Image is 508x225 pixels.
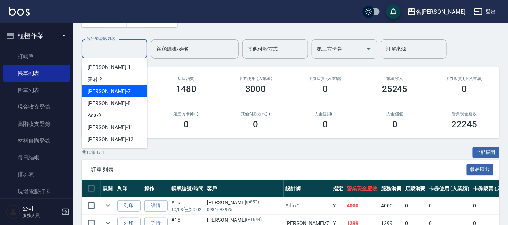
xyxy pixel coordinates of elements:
td: 4000 [379,197,403,214]
a: 掛單列表 [3,82,70,98]
th: 帳單編號/時間 [169,180,205,197]
h2: 入金使用(-) [299,112,351,116]
button: 報表匯出 [467,164,494,175]
div: 名[PERSON_NAME] [416,7,465,16]
p: 0981083975 [207,206,282,213]
a: 材料自購登錄 [3,132,70,149]
span: [PERSON_NAME] -11 [88,124,134,131]
th: 卡券使用 (入業績) [427,180,472,197]
p: (p853) [246,199,259,206]
th: 店販消費 [403,180,427,197]
h2: 卡券使用 (入業績) [230,76,282,81]
p: 服務人員 [22,212,59,219]
button: Open [363,43,375,55]
button: 全部展開 [473,147,500,158]
button: 登出 [471,5,499,19]
button: expand row [103,200,113,211]
a: 報表匯出 [467,166,494,173]
h3: 1480 [176,84,196,94]
p: (P1644) [246,216,262,224]
span: 美君 -2 [88,75,102,83]
h3: 25245 [382,84,408,94]
h2: 第三方卡券(-) [160,112,212,116]
th: 列印 [115,180,142,197]
h2: 店販消費 [160,76,212,81]
h2: 卡券販賣 (入業績) [299,76,351,81]
a: 每日結帳 [3,149,70,166]
a: 現場電腦打卡 [3,183,70,200]
h2: 業績收入 [369,76,421,81]
td: #16 [169,197,205,214]
a: 詳情 [144,200,168,212]
button: 列印 [117,200,141,212]
td: 4000 [345,197,380,214]
h3: 0 [392,119,397,129]
h3: 0 [323,119,328,129]
h3: 22245 [452,119,477,129]
span: Ada -9 [88,112,101,119]
label: 設計師編號/姓名 [87,36,115,42]
td: Ada /9 [284,197,331,214]
img: Logo [9,7,30,16]
h3: 0 [253,119,258,129]
a: 高階收支登錄 [3,116,70,132]
h2: 卡券販賣 (不入業績) [438,76,490,81]
th: 指定 [331,180,345,197]
div: [PERSON_NAME] [207,199,282,206]
h2: 營業現金應收 [438,112,490,116]
h2: 其他付款方式(-) [230,112,282,116]
span: [PERSON_NAME] -13 [88,148,134,155]
th: 操作 [142,180,169,197]
th: 服務消費 [379,180,403,197]
button: 名[PERSON_NAME] [404,4,468,19]
img: Person [6,205,20,219]
td: 0 [403,197,427,214]
span: [PERSON_NAME] -8 [88,100,131,107]
td: 0 [427,197,472,214]
span: [PERSON_NAME] -12 [88,136,134,143]
span: [PERSON_NAME] -1 [88,63,131,71]
th: 設計師 [284,180,331,197]
th: 營業現金應收 [345,180,380,197]
td: Y [331,197,345,214]
span: [PERSON_NAME] -7 [88,88,131,95]
a: 現金收支登錄 [3,98,70,115]
th: 客戶 [205,180,284,197]
p: 共 16 筆, 1 / 1 [82,149,104,156]
a: 排班表 [3,166,70,183]
h5: 公司 [22,205,59,212]
span: 訂單列表 [91,166,467,174]
h3: 0 [184,119,189,129]
a: 帳單列表 [3,65,70,82]
h3: 0 [323,84,328,94]
p: 10/08 (三) 20:02 [171,206,204,213]
h3: 3000 [246,84,266,94]
button: save [386,4,401,19]
h3: 0 [462,84,467,94]
h2: 入金儲值 [369,112,421,116]
button: 櫃檯作業 [3,26,70,45]
th: 展開 [101,180,115,197]
div: [PERSON_NAME] [207,216,282,224]
a: 打帳單 [3,48,70,65]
